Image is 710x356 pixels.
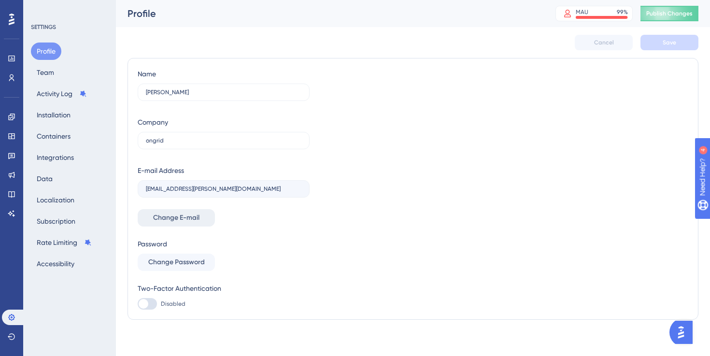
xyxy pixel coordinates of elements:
[640,35,698,50] button: Save
[138,254,215,271] button: Change Password
[148,256,205,268] span: Change Password
[31,213,81,230] button: Subscription
[31,23,109,31] div: SETTINGS
[31,85,93,102] button: Activity Log
[576,8,588,16] div: MAU
[646,10,693,17] span: Publish Changes
[31,106,76,124] button: Installation
[146,89,301,96] input: Name Surname
[138,165,184,176] div: E-mail Address
[31,170,58,187] button: Data
[138,209,215,227] button: Change E-mail
[31,191,80,209] button: Localization
[67,5,70,13] div: 4
[146,137,301,144] input: Company Name
[138,68,156,80] div: Name
[31,43,61,60] button: Profile
[31,128,76,145] button: Containers
[138,283,310,294] div: Two-Factor Authentication
[128,7,531,20] div: Profile
[31,255,80,272] button: Accessibility
[23,2,60,14] span: Need Help?
[663,39,676,46] span: Save
[617,8,628,16] div: 99 %
[575,35,633,50] button: Cancel
[31,64,60,81] button: Team
[138,238,310,250] div: Password
[31,149,80,166] button: Integrations
[146,185,301,192] input: E-mail Address
[153,212,199,224] span: Change E-mail
[594,39,614,46] span: Cancel
[138,116,168,128] div: Company
[31,234,98,251] button: Rate Limiting
[161,300,185,308] span: Disabled
[669,318,698,347] iframe: UserGuiding AI Assistant Launcher
[640,6,698,21] button: Publish Changes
